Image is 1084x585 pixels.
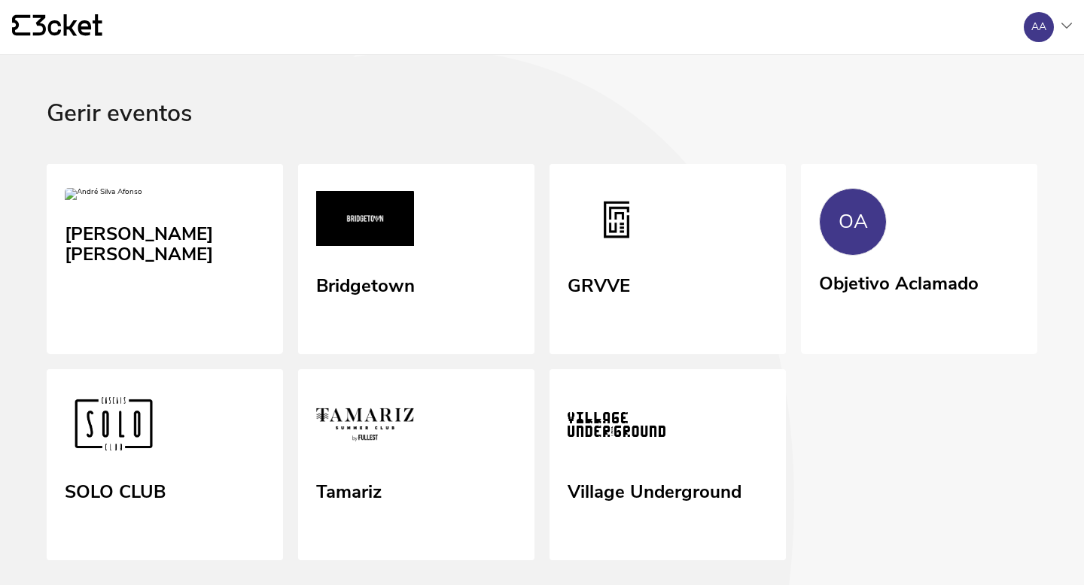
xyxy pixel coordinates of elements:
[47,369,283,560] a: SOLO CLUB SOLO CLUB
[819,268,979,295] div: Objetivo Aclamado
[47,164,283,302] a: André Silva Afonso [PERSON_NAME] [PERSON_NAME]
[47,100,1037,164] div: Gerir eventos
[316,476,382,503] div: Tamariz
[568,476,741,503] div: Village Underground
[568,393,665,461] img: Village Underground
[65,218,265,265] div: [PERSON_NAME] [PERSON_NAME]
[839,211,868,233] div: OA
[65,476,166,503] div: SOLO CLUB
[12,14,102,40] a: {' '}
[1031,21,1046,33] div: AA
[298,164,534,355] a: Bridgetown Bridgetown
[65,393,163,461] img: SOLO CLUB
[550,369,786,560] a: Village Underground Village Underground
[316,188,414,256] img: Bridgetown
[316,393,414,461] img: Tamariz
[568,270,630,297] div: GRVVE
[801,164,1037,352] a: OA Objetivo Aclamado
[568,188,665,256] img: GRVVE
[12,15,30,36] g: {' '}
[65,188,142,206] img: André Silva Afonso
[550,164,786,355] a: GRVVE GRVVE
[298,369,534,560] a: Tamariz Tamariz
[316,270,415,297] div: Bridgetown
